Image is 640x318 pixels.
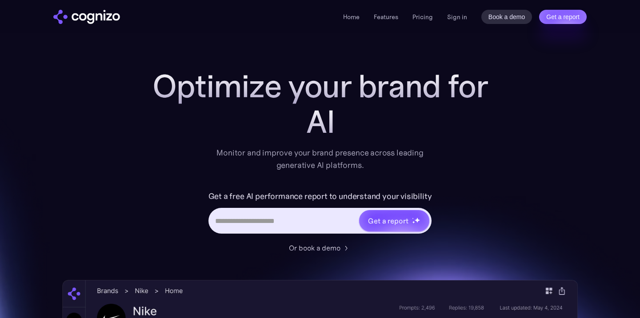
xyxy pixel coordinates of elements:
a: Features [374,13,398,21]
a: home [53,10,120,24]
a: Get a report [539,10,587,24]
h1: Optimize your brand for [142,68,498,104]
img: star [412,218,413,219]
img: star [414,217,420,223]
img: cognizo logo [53,10,120,24]
div: Monitor and improve your brand presence across leading generative AI platforms. [211,147,429,171]
a: Book a demo [481,10,532,24]
label: Get a free AI performance report to understand your visibility [208,189,432,203]
img: star [412,221,415,224]
div: AI [142,104,498,139]
a: Pricing [412,13,433,21]
div: Get a report [368,215,408,226]
a: Get a reportstarstarstar [358,209,430,232]
div: Or book a demo [289,242,340,253]
a: Sign in [447,12,467,22]
a: Home [343,13,360,21]
form: Hero URL Input Form [208,189,432,238]
a: Or book a demo [289,242,351,253]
